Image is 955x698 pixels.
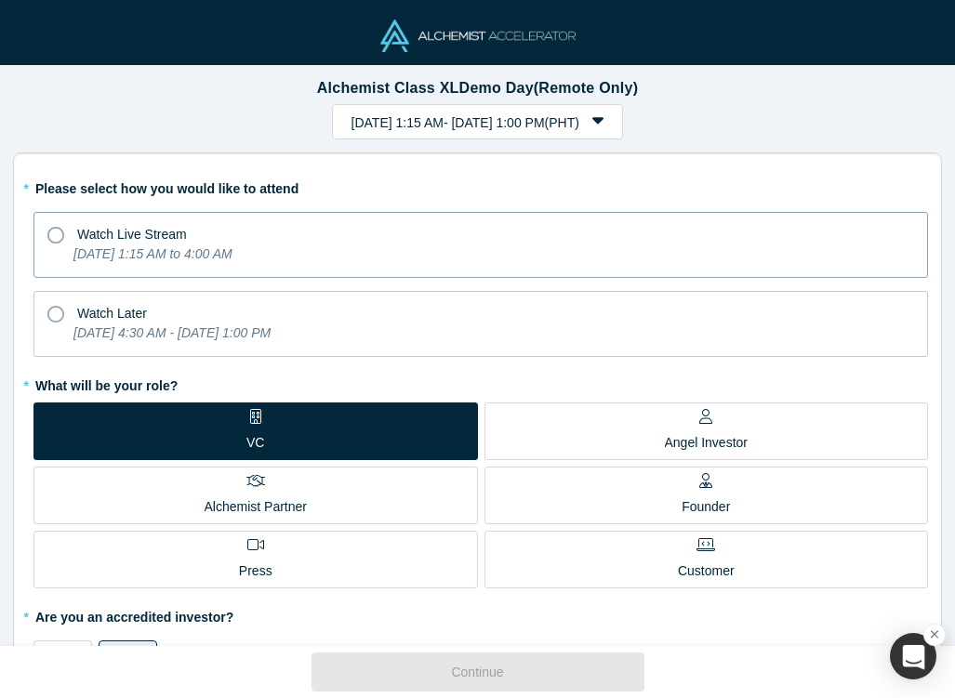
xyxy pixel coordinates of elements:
[332,104,624,139] button: [DATE] 1:15 AM- [DATE] 1:00 PM(PHT)
[73,325,271,340] i: [DATE] 4:30 AM - [DATE] 1:00 PM
[33,601,928,627] label: Are you an accredited investor?
[678,561,735,581] p: Customer
[33,173,928,199] label: Please select how you would like to attend
[317,80,638,96] strong: Alchemist Class XL Demo Day (Remote Only)
[246,433,264,453] p: VC
[239,561,272,581] p: Press
[73,246,232,261] i: [DATE] 1:15 AM to 4:00 AM
[77,306,147,321] span: Watch Later
[205,497,307,517] p: Alchemist Partner
[682,497,730,517] p: Founder
[33,370,928,396] label: What will be your role?
[380,20,576,52] img: Alchemist Accelerator Logo
[312,652,644,691] button: Continue
[665,433,749,453] p: Angel Investor
[77,227,187,242] span: Watch Live Stream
